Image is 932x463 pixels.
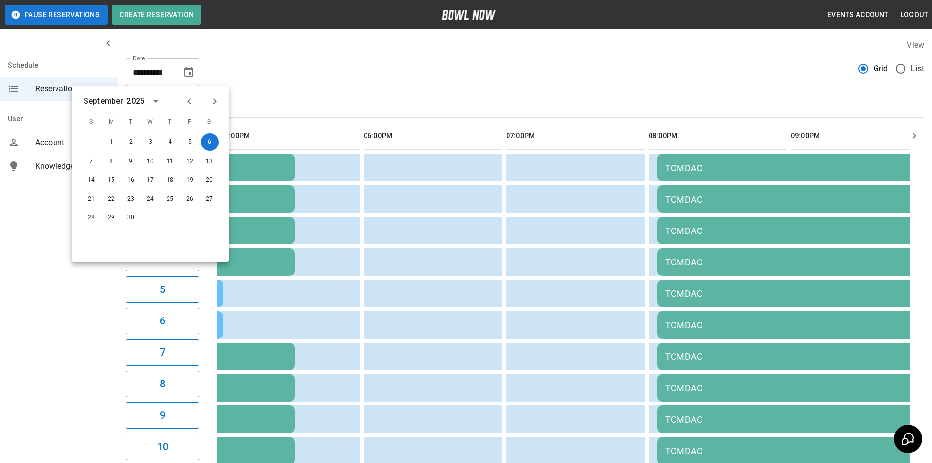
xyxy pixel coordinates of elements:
button: 5 [126,276,199,303]
button: Sep 7, 2025 [83,153,100,171]
h6: 7 [160,345,165,360]
div: September [84,95,123,107]
button: Sep 18, 2025 [161,172,179,189]
h6: 10 [157,439,168,455]
button: Sep 29, 2025 [102,209,120,227]
button: Choose date, selected date is Sep 6, 2025 [179,62,198,82]
button: Sep 17, 2025 [141,172,159,189]
button: Pause Reservations [5,5,108,25]
button: Sep 16, 2025 [122,172,140,189]
button: Sep 20, 2025 [200,172,218,189]
button: Sep 10, 2025 [141,153,159,171]
button: calendar view is open, switch to year view [147,93,164,110]
button: 7 [126,339,199,366]
div: 2025 [126,95,144,107]
button: 6 [126,308,199,334]
span: M [102,113,120,132]
div: inventory tabs [126,94,924,117]
span: Account [35,137,110,148]
button: Sep 13, 2025 [200,153,218,171]
button: Sep 19, 2025 [181,172,198,189]
button: Sep 22, 2025 [102,190,120,208]
button: 8 [126,371,199,397]
span: Reservations [35,83,110,95]
button: Sep 5, 2025 [181,133,199,151]
button: Sep 9, 2025 [122,153,140,171]
button: Events Account [823,6,893,24]
span: Knowledge Base [35,160,110,172]
span: S [200,113,218,132]
button: Sep 14, 2025 [83,172,100,189]
span: Grid [874,63,888,75]
span: T [161,113,179,132]
button: Create Reservation [112,5,201,25]
button: Sep 15, 2025 [102,172,120,189]
button: Sep 2, 2025 [122,133,140,151]
button: Previous month [181,93,198,110]
button: Sep 1, 2025 [103,133,120,151]
button: Sep 23, 2025 [122,190,140,208]
h6: 5 [160,282,165,297]
button: 10 [126,434,199,460]
button: Sep 4, 2025 [162,133,179,151]
button: Sep 11, 2025 [161,153,179,171]
button: Logout [897,6,932,24]
button: Sep 27, 2025 [200,190,218,208]
button: Sep 21, 2025 [83,190,100,208]
button: Sep 28, 2025 [83,209,100,227]
span: W [141,113,159,132]
button: Sep 25, 2025 [161,190,179,208]
h6: 9 [160,407,165,423]
h6: 8 [160,376,165,392]
button: Sep 8, 2025 [102,153,120,171]
span: F [181,113,198,132]
h6: 6 [160,313,165,329]
button: Next month [206,93,223,110]
button: Sep 26, 2025 [181,190,198,208]
span: List [911,63,924,75]
img: logo [442,10,496,20]
button: Sep 30, 2025 [122,209,140,227]
button: 9 [126,402,199,429]
button: Sep 12, 2025 [181,153,198,171]
span: S [83,113,100,132]
label: View [907,40,924,50]
button: Sep 3, 2025 [142,133,160,151]
button: Sep 6, 2025 [201,133,219,151]
button: Sep 24, 2025 [141,190,159,208]
span: T [122,113,140,132]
